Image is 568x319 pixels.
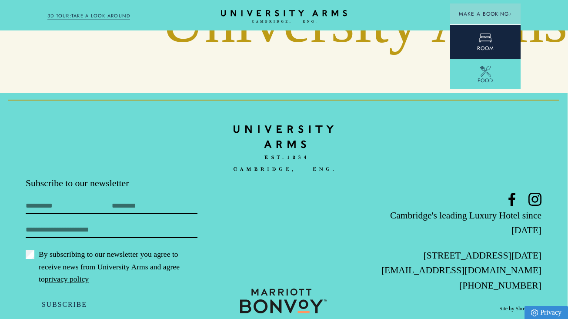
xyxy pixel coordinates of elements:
a: Home [234,119,334,177]
a: [EMAIL_ADDRESS][DOMAIN_NAME] [381,265,541,275]
a: Room [450,24,521,59]
button: Make a BookingArrow icon [450,3,521,24]
img: Privacy [531,309,538,316]
input: By subscribing to our newsletter you agree to receive news from University Arms and agree topriva... [26,250,34,259]
span: Room [477,44,494,52]
a: Facebook [505,193,518,206]
span: Food [478,77,493,84]
p: [STREET_ADDRESS][DATE] [370,248,541,263]
p: Subscribe to our newsletter [26,177,197,190]
a: privacy policy [45,275,89,283]
a: Privacy [525,306,568,319]
label: By subscribing to our newsletter you agree to receive news from University Arms and agree to [26,248,197,285]
img: 0b373a9250846ddb45707c9c41e4bd95.svg [240,289,327,313]
a: Home [221,10,347,24]
a: [PHONE_NUMBER] [459,280,541,291]
span: Make a Booking [459,10,512,18]
a: Site by Show + Tell [499,305,541,312]
button: Subscribe [26,295,103,313]
img: Arrow icon [509,13,512,16]
a: Instagram [528,193,541,206]
a: 3D TOUR:TAKE A LOOK AROUND [47,12,130,20]
a: Food [450,59,521,91]
img: bc90c398f2f6aa16c3ede0e16ee64a97.svg [234,119,334,178]
p: Cambridge's leading Luxury Hotel since [DATE] [370,208,541,238]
